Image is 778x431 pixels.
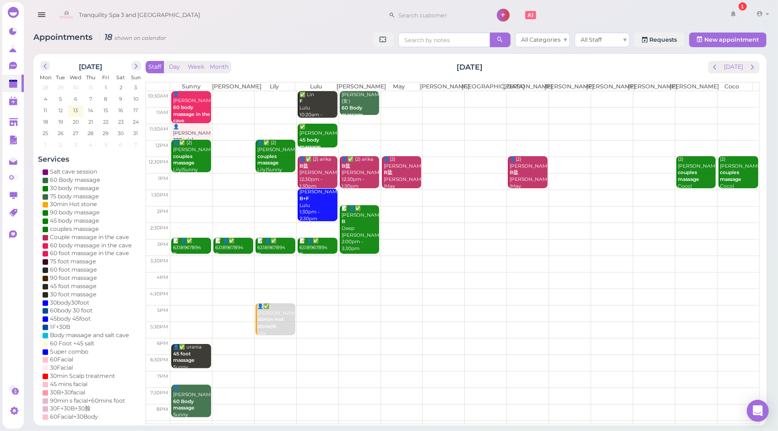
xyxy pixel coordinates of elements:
button: [DATE] [721,61,746,73]
span: 15 [103,106,109,115]
span: 11:30am [149,126,168,132]
div: 30 body massage [50,184,99,192]
b: B [342,218,345,224]
span: 18 [42,118,49,126]
span: Tranquility Spa 3 and [GEOGRAPHIC_DATA] [79,2,201,28]
th: [PERSON_NAME] [212,82,254,91]
div: 👤[PERSON_NAME] Sunny 10:30am - 11:30am [173,91,211,145]
div: 30min Hot stone [50,200,97,208]
div: 45 mins facial [50,380,87,388]
div: (2) [PERSON_NAME] Coco|[PERSON_NAME] 12:30pm - 1:30pm [678,156,716,210]
b: 60 Body massage [173,398,195,411]
span: 5 [103,141,108,149]
span: 11 [43,106,48,115]
b: B盐 [342,163,350,169]
a: Requests [634,33,685,47]
span: 5 [58,95,63,103]
div: 60 Foot +45 salt [50,339,94,348]
span: 4pm [157,274,168,280]
span: 8pm [157,406,168,412]
span: 3 [73,141,78,149]
div: 👤✅ (2) arika [PERSON_NAME]|Lulu 12:30pm - 1:30pm [341,156,380,190]
span: 19 [57,118,64,126]
div: 👤(2) [PERSON_NAME] [PERSON_NAME] |May 12:30pm - 1:30pm [509,156,548,203]
div: ✅ Lin Lulu 10:20am - 11:20am [299,92,337,125]
div: 📝 👤✅ 6318967894 挨着 [PERSON_NAME]|[PERSON_NAME]|Lulu|Sunny 3:00pm - 3:30pm [173,238,211,292]
span: 16 [117,106,124,115]
div: 60 body massage in the cave [50,241,132,250]
span: 30 [72,83,80,92]
span: 4:30pm [150,291,168,297]
b: 45 foot massage [173,351,195,364]
th: May [378,82,420,91]
div: 👤✅ (2) [PERSON_NAME] Lily|Sunny 12:00pm - 1:00pm [257,140,295,187]
span: 10:30am [148,93,168,99]
button: prev [40,61,50,71]
b: B盐 [384,169,392,175]
div: Open Intercom Messenger [747,400,769,422]
button: next [745,61,760,73]
span: 5:30pm [150,324,168,330]
span: 2pm [157,208,168,214]
span: 2:30pm [150,225,168,231]
th: [PERSON_NAME] [586,82,628,91]
span: 4 [43,95,48,103]
span: 30 [117,129,125,137]
span: 3 [134,83,138,92]
button: Week [185,61,207,73]
span: 12:30pm [148,159,168,165]
span: 8 [103,95,108,103]
button: Staff [146,61,164,73]
div: 45body 45foot [50,315,91,323]
span: 4 [88,141,93,149]
div: 30body30foot [50,299,89,307]
div: Salt cave session [50,168,97,176]
div: 60Facial [50,355,73,364]
span: 31 [133,129,139,137]
b: B [215,251,219,257]
div: 90 body massage [50,208,100,217]
div: 👤[PERSON_NAME] Sunny 11:30am - 12:00pm [173,124,211,164]
span: Tue [56,74,65,81]
div: 30Facial [50,364,73,372]
b: couples massage [257,153,279,166]
th: [GEOGRAPHIC_DATA] [461,82,503,91]
span: 28 [87,129,94,137]
b: B盐 [299,163,308,169]
b: couples massage [720,169,742,182]
div: 30 foot massage [50,290,97,299]
div: 45 body massage [50,217,99,225]
div: 30F+30B+30脸 [50,404,91,413]
small: shown on calendar [114,35,166,41]
span: Wed [70,74,82,81]
span: Thu [86,74,95,81]
div: 1F+30B [50,323,70,331]
b: F [299,98,303,104]
span: 7 [134,141,138,149]
span: 21 [87,118,94,126]
b: 60 body massage in the cave [173,104,210,124]
div: 75 body massage [50,192,99,201]
th: [PERSON_NAME] [669,82,711,91]
div: 45 foot massage [50,282,97,290]
div: 60 foot massage in the cave [50,249,129,257]
span: 7 [88,95,93,103]
span: 12pm [155,142,168,148]
div: ✅ [PERSON_NAME] Lulu 11:30am - 12:15pm [299,124,337,171]
span: 29 [102,129,109,137]
b: couples massage [678,169,700,182]
span: 1 [104,83,108,92]
span: 8:30pm [150,423,168,429]
div: 👤✅ (2) arika [PERSON_NAME]|Lulu 12:30pm - 1:30pm [299,156,337,190]
span: 5pm [157,307,168,313]
span: 2 [119,83,123,92]
span: 3:30pm [150,258,168,264]
th: [PERSON_NAME] [420,82,462,91]
span: 6pm [157,340,168,346]
span: 6 [118,141,123,149]
span: 11am [156,109,168,115]
span: All Staff [581,36,602,43]
span: 3pm [157,241,168,247]
div: Body massage and salt cave [50,331,129,339]
span: 1:30pm [151,192,168,198]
